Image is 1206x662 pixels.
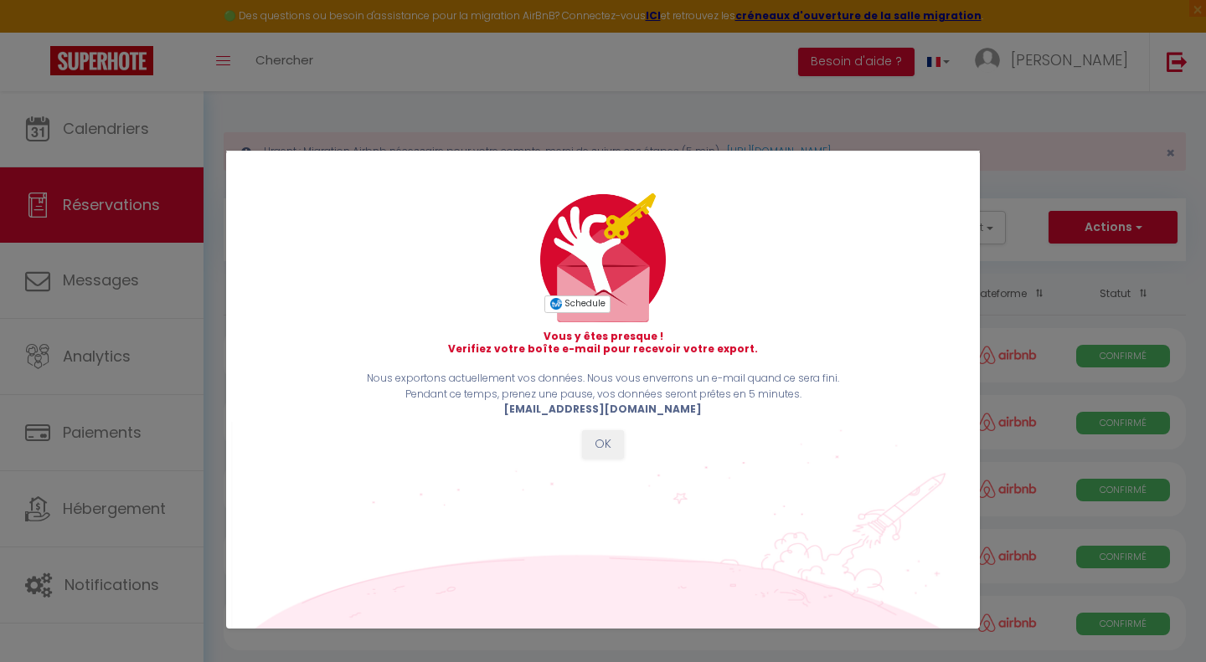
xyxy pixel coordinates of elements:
[544,295,611,313] button: Schedule
[252,371,954,387] p: Nous exportons actuellement vos données. Nous vous enverrons un e-mail quand ce sera fini.
[564,297,606,310] span: Schedule
[448,329,758,355] strong: Vous y êtes presque ! Verifiez votre boîte e-mail pour recevoir votre export.
[504,402,702,416] b: [EMAIL_ADDRESS][DOMAIN_NAME]
[13,7,64,57] button: Ouvrir le widget de chat LiveChat
[540,193,666,322] img: mail
[252,387,954,403] p: Pendant ce temps, prenez une pause, vos données seront prêtes en 5 minutes.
